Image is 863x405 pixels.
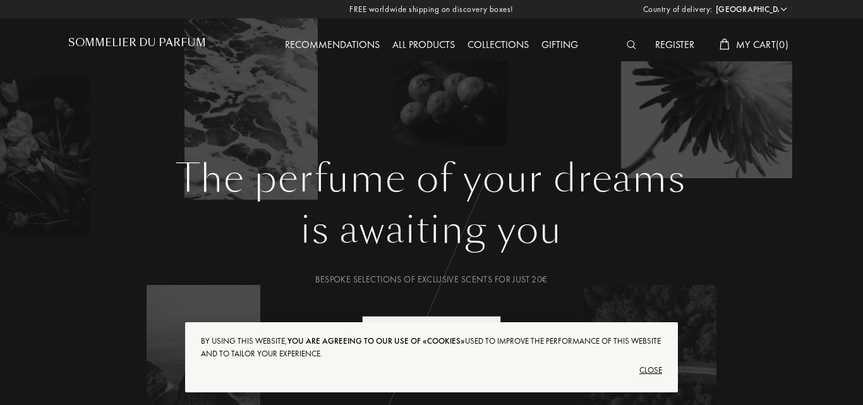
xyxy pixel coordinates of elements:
a: Register [649,38,701,51]
span: Country of delivery: [643,3,713,16]
a: Find your scentanimation [353,316,510,358]
a: Recommendations [279,38,386,51]
div: Find your scent [362,316,501,358]
div: By using this website, used to improve the performance of this website and to tailor your experie... [201,335,662,360]
div: Bespoke selections of exclusive scents for just 20€ [78,273,785,286]
img: cart_white.svg [720,39,730,50]
div: Gifting [535,37,584,54]
a: All products [386,38,461,51]
div: All products [386,37,461,54]
img: search_icn_white.svg [627,40,636,49]
div: Collections [461,37,535,54]
div: Close [201,360,662,380]
div: Register [649,37,701,54]
span: My Cart ( 0 ) [736,38,788,51]
span: you are agreeing to our use of «cookies» [287,335,465,346]
h1: Sommelier du Parfum [68,37,206,49]
h1: The perfume of your dreams [78,156,785,202]
div: Recommendations [279,37,386,54]
a: Gifting [535,38,584,51]
div: is awaiting you [78,202,785,258]
a: Collections [461,38,535,51]
a: Sommelier du Parfum [68,37,206,54]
